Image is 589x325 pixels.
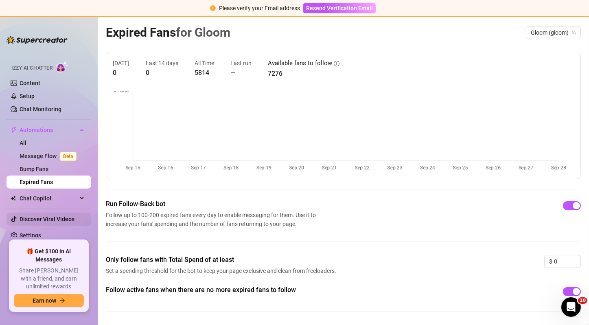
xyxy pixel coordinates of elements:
[195,68,214,78] article: 5814
[11,195,16,201] img: Chat Copilot
[20,216,74,222] a: Discover Viral Videos
[146,59,178,68] article: Last 14 days
[20,153,80,159] a: Message FlowBeta
[571,30,576,35] span: team
[20,123,77,136] span: Automations
[106,255,339,265] span: Only follow fans with Total Spend of at least
[20,80,40,86] a: Content
[531,26,576,39] span: Gloom (gloom)
[59,298,65,303] span: arrow-right
[20,192,77,205] span: Chat Copilot
[195,59,214,68] article: All Time
[554,255,580,268] input: 0.00
[303,3,376,13] button: Resend Verification Email
[56,61,68,73] img: AI Chatter
[20,140,26,146] a: All
[106,266,339,275] span: Set a spending threshold for the bot to keep your page exclusive and clean from freeloaders.
[106,211,319,228] span: Follow up to 100-200 expired fans every day to enable messaging for them. Use it to increase your...
[146,68,178,78] article: 0
[20,179,53,185] a: Expired Fans
[11,127,17,133] span: thunderbolt
[113,68,129,78] article: 0
[268,59,332,68] article: Available fans to follow
[334,61,339,66] span: info-circle
[14,294,84,307] button: Earn nowarrow-right
[14,248,84,264] span: 🎁 Get $100 in AI Messages
[176,25,230,40] span: for Gloom
[561,297,581,317] iframe: Intercom live chat
[578,297,587,304] span: 10
[14,267,84,291] span: Share [PERSON_NAME] with a friend, and earn unlimited rewards
[106,285,339,295] span: Follow active fans when there are no more expired fans to follow
[106,23,230,42] article: Expired Fans
[219,4,300,13] div: Please verify your Email address
[113,59,129,68] article: [DATE]
[7,36,68,44] img: logo-BBDzfeDw.svg
[20,106,61,112] a: Chat Monitoring
[268,68,339,79] article: 7276
[11,64,53,72] span: Izzy AI Chatter
[106,199,319,209] span: Run Follow-Back bot
[20,166,48,172] a: Bump Fans
[60,152,77,161] span: Beta
[20,232,41,239] a: Settings
[306,5,373,11] span: Resend Verification Email
[20,93,35,99] a: Setup
[230,68,252,78] article: —
[210,5,216,11] span: exclamation-circle
[230,59,252,68] article: Last run
[33,297,56,304] span: Earn now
